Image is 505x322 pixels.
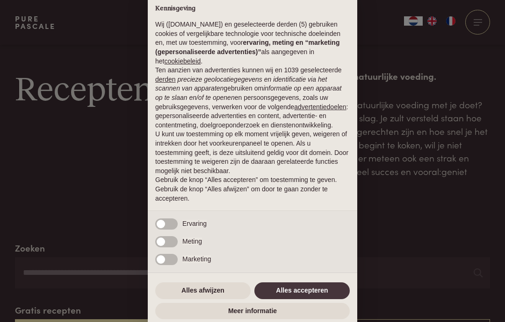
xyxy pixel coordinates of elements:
[182,220,207,227] span: Ervaring
[155,84,342,101] em: informatie op een apparaat op te slaan en/of te openen
[155,175,350,203] p: Gebruik de knop “Alles accepteren” om toestemming te geven. Gebruik de knop “Alles afwijzen” om d...
[254,282,350,299] button: Alles accepteren
[155,66,350,130] p: Ten aanzien van advertenties kunnen wij en 1039 geselecteerde gebruiken om en persoonsgegevens, z...
[155,20,350,66] p: Wij ([DOMAIN_NAME]) en geselecteerde derden (5) gebruiken cookies of vergelijkbare technologie vo...
[294,103,346,112] button: advertentiedoelen
[182,238,202,245] span: Meting
[155,282,251,299] button: Alles afwijzen
[155,303,350,320] button: Meer informatie
[155,5,350,13] h2: Kennisgeving
[155,75,176,84] button: derden
[155,76,327,92] em: precieze geolocatiegegevens en identificatie via het scannen van apparaten
[164,57,201,65] a: cookiebeleid
[155,39,339,56] strong: ervaring, meting en “marketing (gepersonaliseerde advertenties)”
[182,255,211,263] span: Marketing
[155,130,350,175] p: U kunt uw toestemming op elk moment vrijelijk geven, weigeren of intrekken door het voorkeurenpan...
